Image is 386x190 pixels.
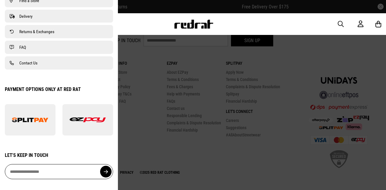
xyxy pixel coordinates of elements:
img: ezpay [70,117,106,122]
img: splitpay [12,117,48,122]
div: Payment Options Only at Red Rat [5,86,113,92]
a: Returns & Exchanges [10,28,108,35]
a: FAQ [10,44,108,51]
img: Redrat logo [174,20,214,29]
span: Returns & Exchanges [19,28,54,35]
button: Open LiveChat chat widget [5,2,23,20]
a: Contact Us [10,59,108,67]
div: Let's keep in touch [5,152,113,158]
span: Contact Us [19,59,37,67]
a: Delivery [10,13,108,20]
span: FAQ [19,44,26,51]
span: Delivery [19,13,33,20]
